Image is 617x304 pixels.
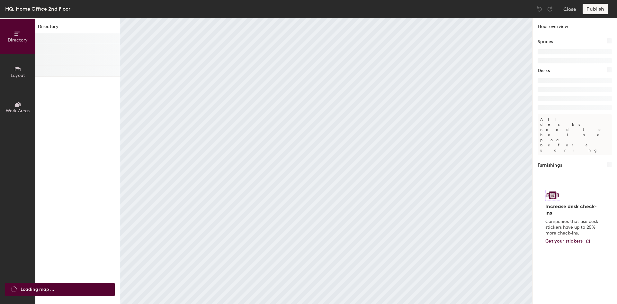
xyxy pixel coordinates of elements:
[536,6,543,12] img: Undo
[545,238,583,244] span: Get your stickers
[545,219,600,236] p: Companies that use desk stickers have up to 25% more check-ins.
[547,6,553,12] img: Redo
[6,108,30,114] span: Work Areas
[563,4,576,14] button: Close
[538,162,562,169] h1: Furnishings
[545,239,591,244] a: Get your stickers
[538,67,550,74] h1: Desks
[120,18,532,304] canvas: Map
[532,18,617,33] h1: Floor overview
[538,38,553,45] h1: Spaces
[35,23,120,33] h1: Directory
[545,190,560,201] img: Sticker logo
[545,203,600,216] h4: Increase desk check-ins
[8,37,28,43] span: Directory
[5,5,70,13] div: HQ, Home Office 2nd Floor
[21,286,54,293] span: Loading map ...
[538,114,612,155] p: All desks need to be in a pod before saving
[11,73,25,78] span: Layout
